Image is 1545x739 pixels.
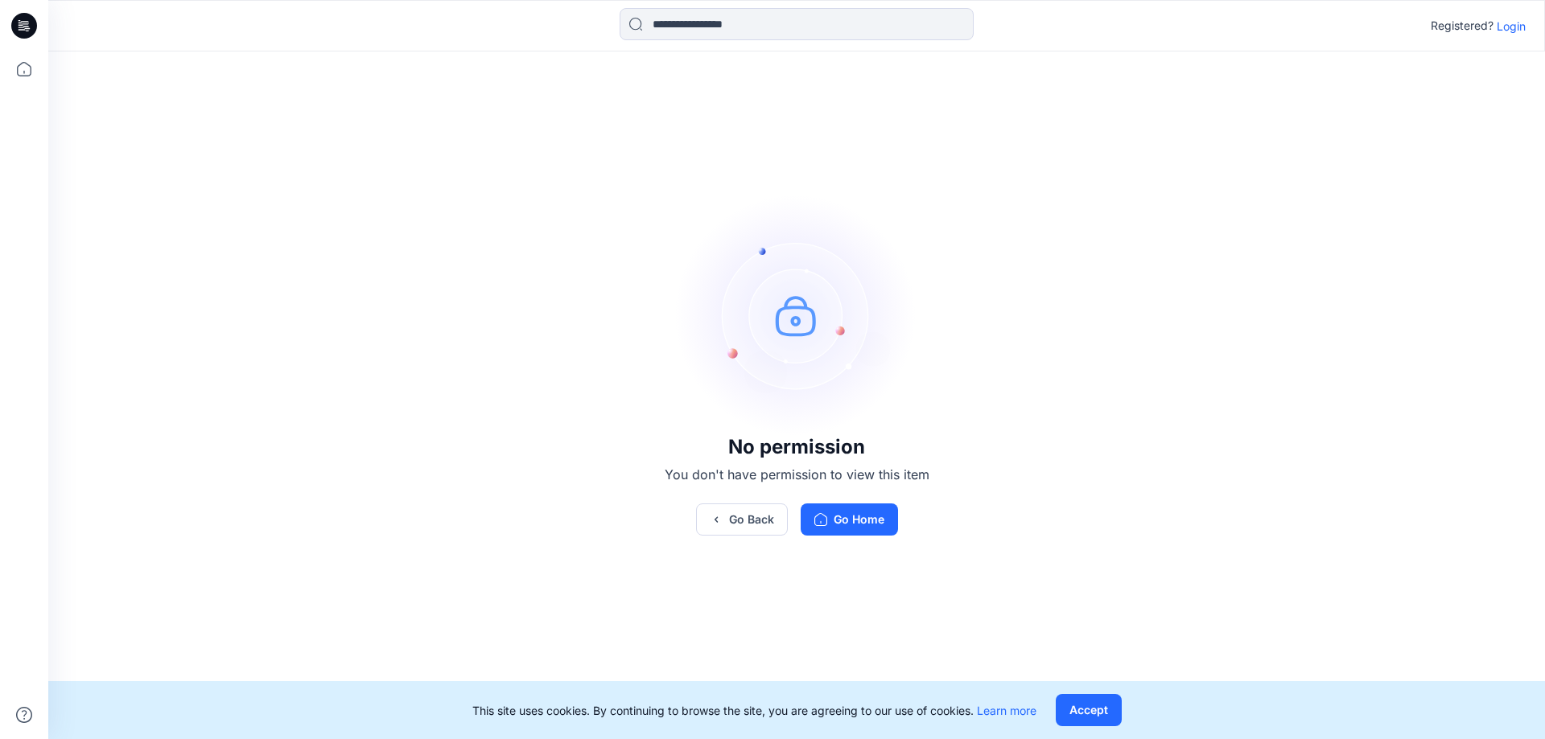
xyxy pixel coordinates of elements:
img: no-perm.svg [676,195,917,436]
p: You don't have permission to view this item [665,465,929,484]
p: This site uses cookies. By continuing to browse the site, you are agreeing to our use of cookies. [472,702,1036,719]
button: Go Home [801,503,898,536]
p: Login [1497,18,1526,35]
button: Accept [1056,694,1122,726]
h3: No permission [665,436,929,458]
a: Learn more [977,704,1036,717]
button: Go Back [696,503,788,536]
p: Registered? [1431,16,1493,35]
